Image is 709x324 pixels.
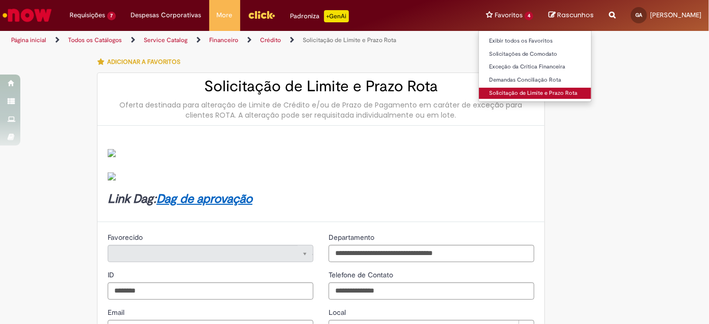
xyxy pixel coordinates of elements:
[108,245,313,262] a: Limpar campo Favorecido
[479,49,591,60] a: Solicitações de Comodato
[479,88,591,99] a: Solicitação de Limite e Prazo Rota
[650,11,701,19] span: [PERSON_NAME]
[108,308,126,317] span: Email
[329,245,534,262] input: Departamento
[108,233,145,242] span: Somente leitura - Favorecido
[108,100,534,120] div: Oferta destinada para alteração de Limite de Crédito e/ou de Prazo de Pagamento em caráter de exc...
[303,36,396,44] a: Solicitação de Limite e Prazo Rota
[495,10,523,20] span: Favoritos
[478,30,592,102] ul: Favoritos
[291,10,349,22] div: Padroniza
[97,51,186,73] button: Adicionar a Favoritos
[108,149,116,157] img: sys_attachment.do
[217,10,233,20] span: More
[329,308,348,317] span: Local
[324,10,349,22] p: +GenAi
[70,10,105,20] span: Requisições
[209,36,238,44] a: Financeiro
[479,35,591,47] a: Exibir todos os Favoritos
[131,10,202,20] span: Despesas Corporativas
[108,191,252,207] strong: Link Dag:
[248,7,275,22] img: click_logo_yellow_360x200.png
[525,12,533,20] span: 4
[11,36,46,44] a: Página inicial
[107,58,180,66] span: Adicionar a Favoritos
[8,31,465,50] ul: Trilhas de página
[108,282,313,300] input: ID
[329,270,395,279] span: Telefone de Contato
[68,36,122,44] a: Todos os Catálogos
[260,36,281,44] a: Crédito
[557,10,594,20] span: Rascunhos
[329,282,534,300] input: Telefone de Contato
[108,78,534,95] h2: Solicitação de Limite e Prazo Rota
[156,191,252,207] a: Dag de aprovação
[1,5,53,25] img: ServiceNow
[329,233,376,242] span: Departamento
[108,172,116,181] img: sys_attachment.do
[107,12,116,20] span: 7
[144,36,187,44] a: Service Catalog
[108,270,116,279] span: ID
[636,12,642,18] span: GA
[479,61,591,73] a: Exceção da Crítica Financeira
[549,11,594,20] a: Rascunhos
[479,75,591,86] a: Demandas Conciliação Rota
